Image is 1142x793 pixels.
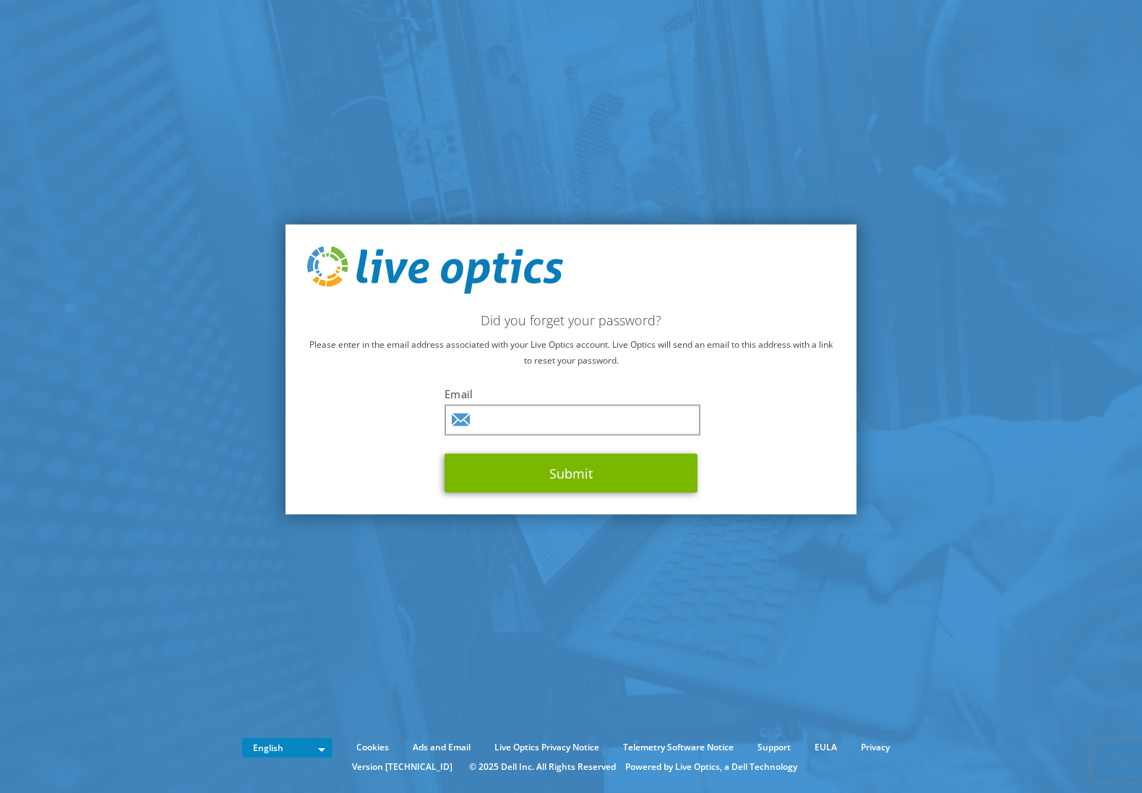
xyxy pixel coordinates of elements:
[462,759,623,775] li: © 2025 Dell Inc. All Rights Reserved
[402,740,481,755] a: Ads and Email
[850,740,901,755] a: Privacy
[612,740,744,755] a: Telemetry Software Notice
[307,336,835,368] p: Please enter in the email address associated with your Live Optics account. Live Optics will send...
[345,740,400,755] a: Cookies
[625,759,797,775] li: Powered by Live Optics, a Dell Technology
[445,453,697,492] button: Submit
[345,759,460,775] li: Version [TECHNICAL_ID]
[307,312,835,327] h2: Did you forget your password?
[445,386,697,400] label: Email
[747,740,802,755] a: Support
[804,740,848,755] a: EULA
[307,247,563,294] img: live_optics_svg.svg
[484,740,610,755] a: Live Optics Privacy Notice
